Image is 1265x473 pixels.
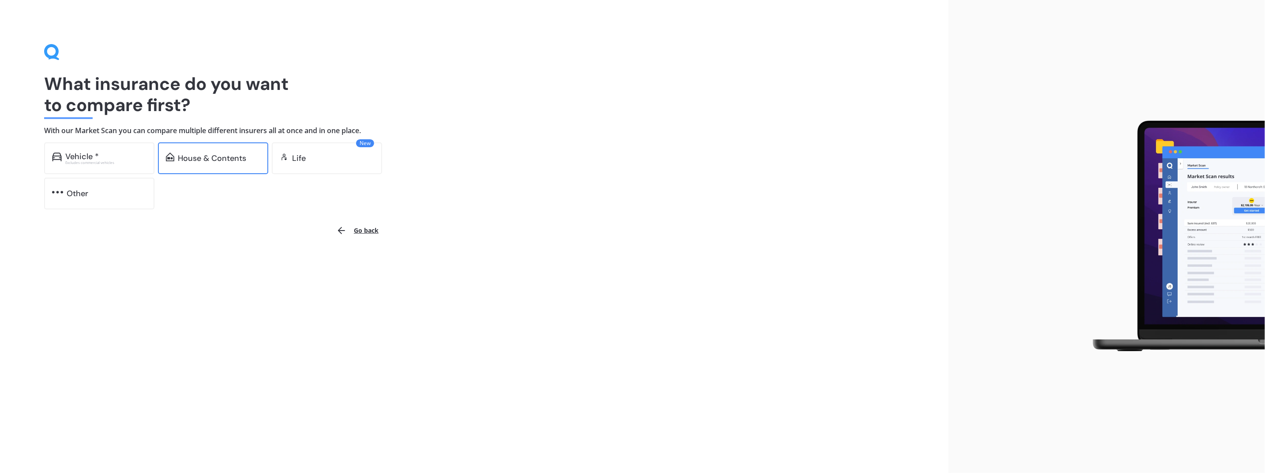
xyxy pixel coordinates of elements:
span: New [356,139,374,147]
div: Other [67,189,88,198]
div: Excludes commercial vehicles [65,161,146,164]
img: laptop.webp [1080,115,1265,358]
img: car.f15378c7a67c060ca3f3.svg [52,153,62,161]
div: Vehicle * [65,152,99,161]
div: Life [292,154,306,163]
h4: With our Market Scan you can compare multiple different insurers all at once and in one place. [44,126,905,135]
img: home-and-contents.b802091223b8502ef2dd.svg [166,153,174,161]
img: life.f720d6a2d7cdcd3ad642.svg [280,153,289,161]
div: House & Contents [178,154,246,163]
button: Go back [331,220,384,241]
h1: What insurance do you want to compare first? [44,73,905,115]
img: other.81dba5aafe580aa69f38.svg [52,188,63,197]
